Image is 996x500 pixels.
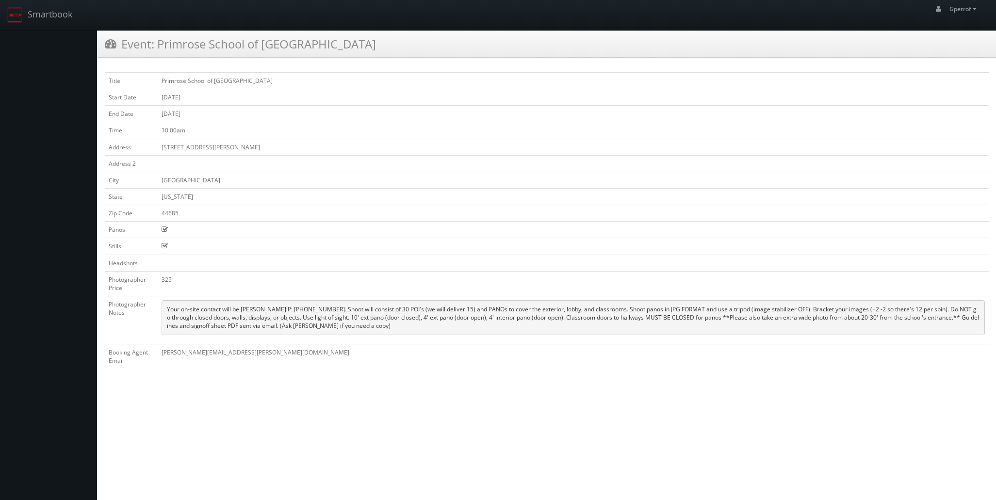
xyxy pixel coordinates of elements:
[158,122,989,139] td: 10:00am
[105,271,158,296] td: Photographer Price
[105,122,158,139] td: Time
[105,222,158,238] td: Panos
[162,300,985,335] pre: Your on-site contact will be [PERSON_NAME] P: [PHONE_NUMBER]. Shoot will consist of 30 POI's (we ...
[158,188,989,205] td: [US_STATE]
[158,73,989,89] td: Primrose School of [GEOGRAPHIC_DATA]
[7,7,23,23] img: smartbook-logo.png
[158,89,989,106] td: [DATE]
[105,35,376,52] h3: Event: Primrose School of [GEOGRAPHIC_DATA]
[158,205,989,222] td: 44685
[158,271,989,296] td: 325
[105,238,158,255] td: Stills
[105,155,158,172] td: Address 2
[105,255,158,271] td: Headshots
[158,139,989,155] td: [STREET_ADDRESS][PERSON_NAME]
[158,106,989,122] td: [DATE]
[158,172,989,188] td: [GEOGRAPHIC_DATA]
[105,89,158,106] td: Start Date
[105,205,158,222] td: Zip Code
[105,139,158,155] td: Address
[949,5,980,13] span: Gpetrof
[158,344,989,369] td: [PERSON_NAME][EMAIL_ADDRESS][PERSON_NAME][DOMAIN_NAME]
[105,172,158,188] td: City
[105,73,158,89] td: Title
[105,344,158,369] td: Booking Agent Email
[105,106,158,122] td: End Date
[105,188,158,205] td: State
[105,296,158,344] td: Photographer Notes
